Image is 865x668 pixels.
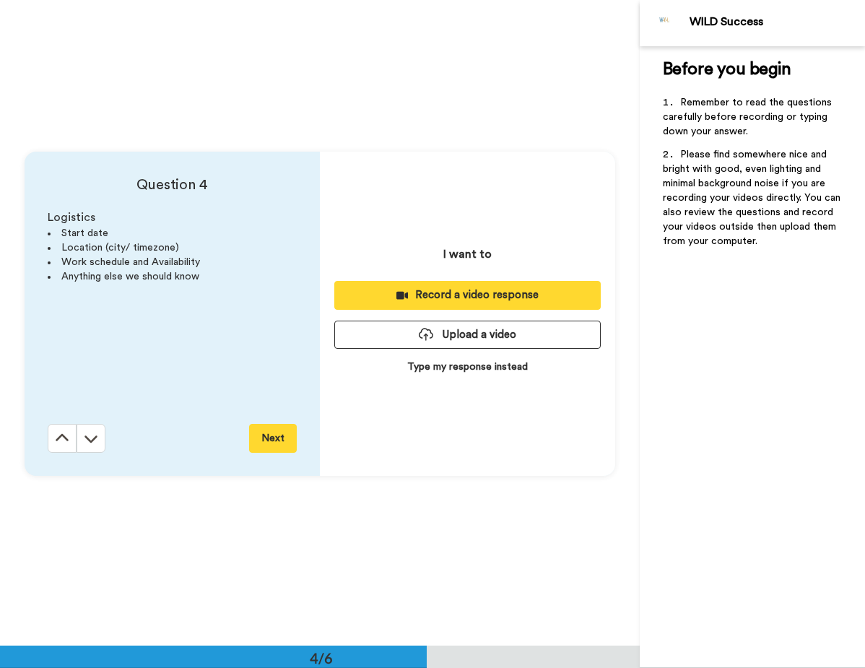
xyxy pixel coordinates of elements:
[61,272,199,282] span: Anything else we should know
[61,257,200,267] span: Work schedule and Availability
[48,212,95,223] span: Logistics
[407,360,528,374] p: Type my response instead
[61,243,179,253] span: Location (city/ timezone)
[334,321,601,349] button: Upload a video
[61,228,108,238] span: Start date
[334,281,601,309] button: Record a video response
[648,6,682,40] img: Profile Image
[663,61,791,78] span: Before you begin
[663,97,835,136] span: Remember to read the questions carefully before recording or typing down your answer.
[287,648,356,668] div: 4/6
[249,424,297,453] button: Next
[443,246,492,263] p: I want to
[690,15,864,29] div: WILD Success
[346,287,589,303] div: Record a video response
[663,149,843,246] span: Please find somewhere nice and bright with good, even lighting and minimal background noise if yo...
[48,175,297,195] h4: Question 4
